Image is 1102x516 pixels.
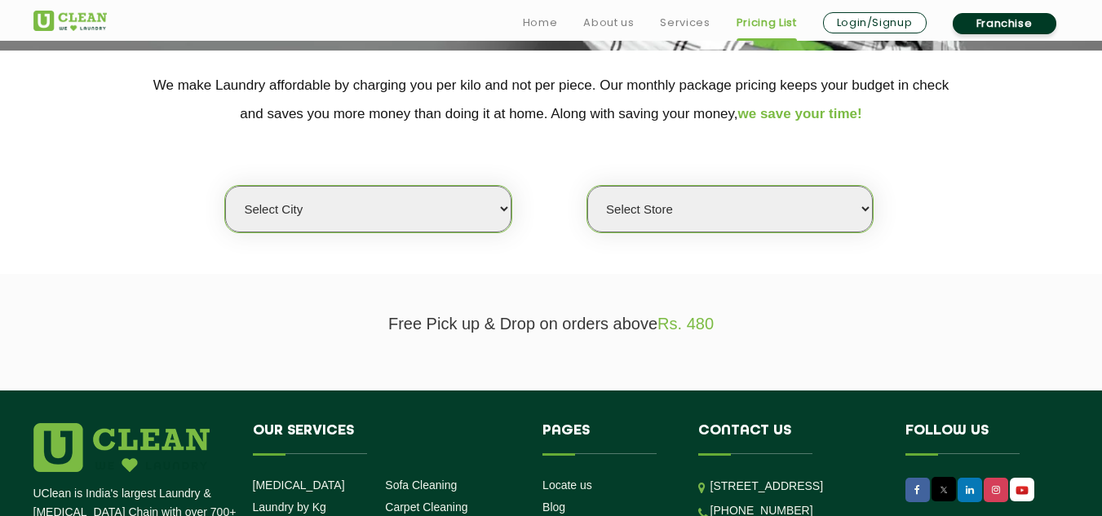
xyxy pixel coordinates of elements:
[33,315,1069,333] p: Free Pick up & Drop on orders above
[542,501,565,514] a: Blog
[33,11,107,31] img: UClean Laundry and Dry Cleaning
[385,479,457,492] a: Sofa Cleaning
[253,479,345,492] a: [MEDICAL_DATA]
[385,501,467,514] a: Carpet Cleaning
[953,13,1056,34] a: Franchise
[738,106,862,121] span: we save your time!
[33,423,210,472] img: logo.png
[253,423,519,454] h4: Our Services
[823,12,927,33] a: Login/Signup
[1011,482,1033,499] img: UClean Laundry and Dry Cleaning
[905,423,1049,454] h4: Follow us
[660,13,710,33] a: Services
[710,477,881,496] p: [STREET_ADDRESS]
[698,423,881,454] h4: Contact us
[542,423,674,454] h4: Pages
[583,13,634,33] a: About us
[523,13,558,33] a: Home
[657,315,714,333] span: Rs. 480
[33,71,1069,128] p: We make Laundry affordable by charging you per kilo and not per piece. Our monthly package pricin...
[253,501,326,514] a: Laundry by Kg
[542,479,592,492] a: Locate us
[737,13,797,33] a: Pricing List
